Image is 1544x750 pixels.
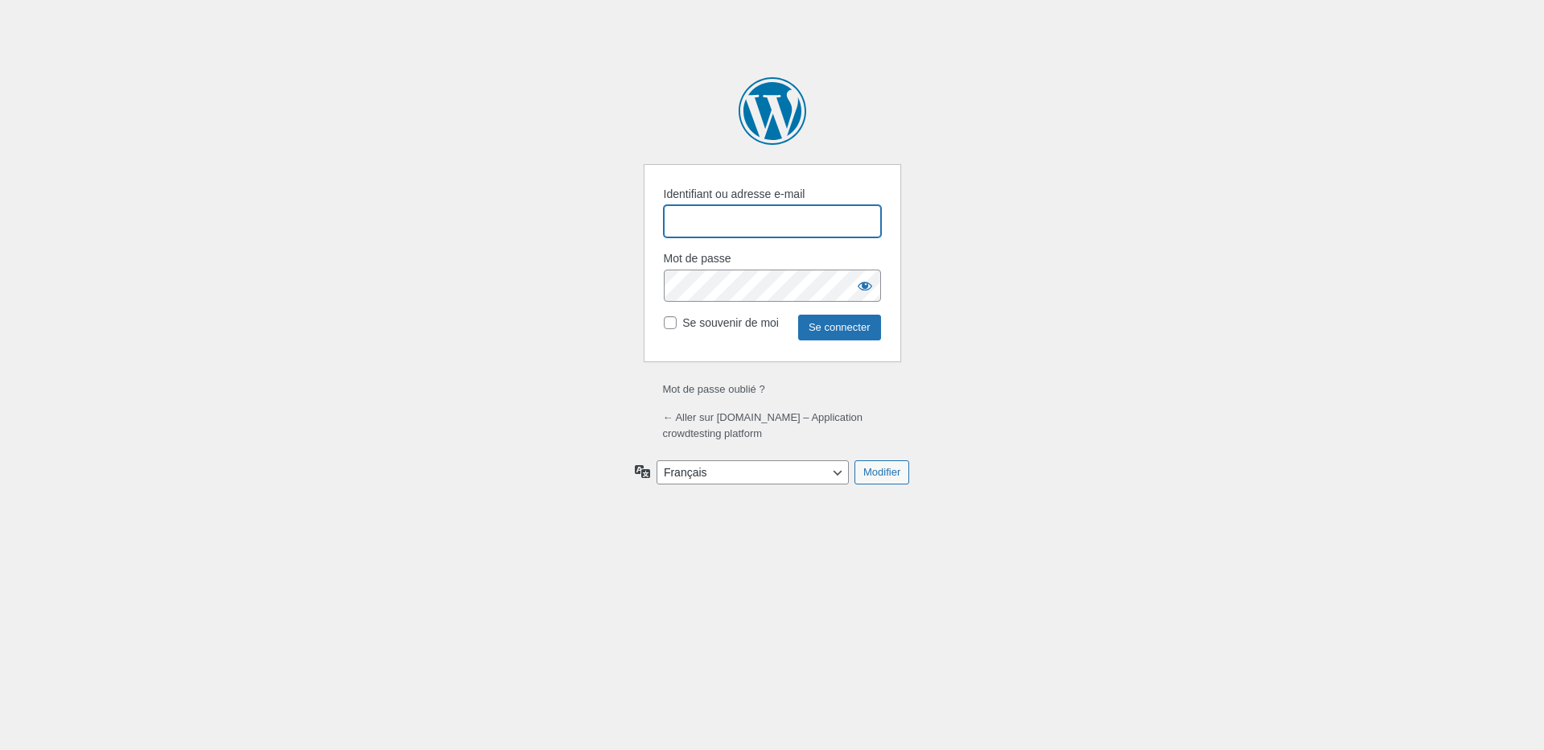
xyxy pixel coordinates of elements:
label: Mot de passe [664,250,731,267]
label: Identifiant ou adresse e-mail [664,186,805,203]
a: Mot de passe oublié ? [663,383,765,395]
button: Afficher le mot de passe [849,270,881,302]
a: Propulsé par WordPress [739,77,806,145]
label: Se souvenir de moi [682,315,779,332]
input: Se connecter [798,315,881,340]
a: ← Aller sur [DOMAIN_NAME] – Application crowdtesting platform [663,411,863,439]
input: Modifier [854,460,909,484]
